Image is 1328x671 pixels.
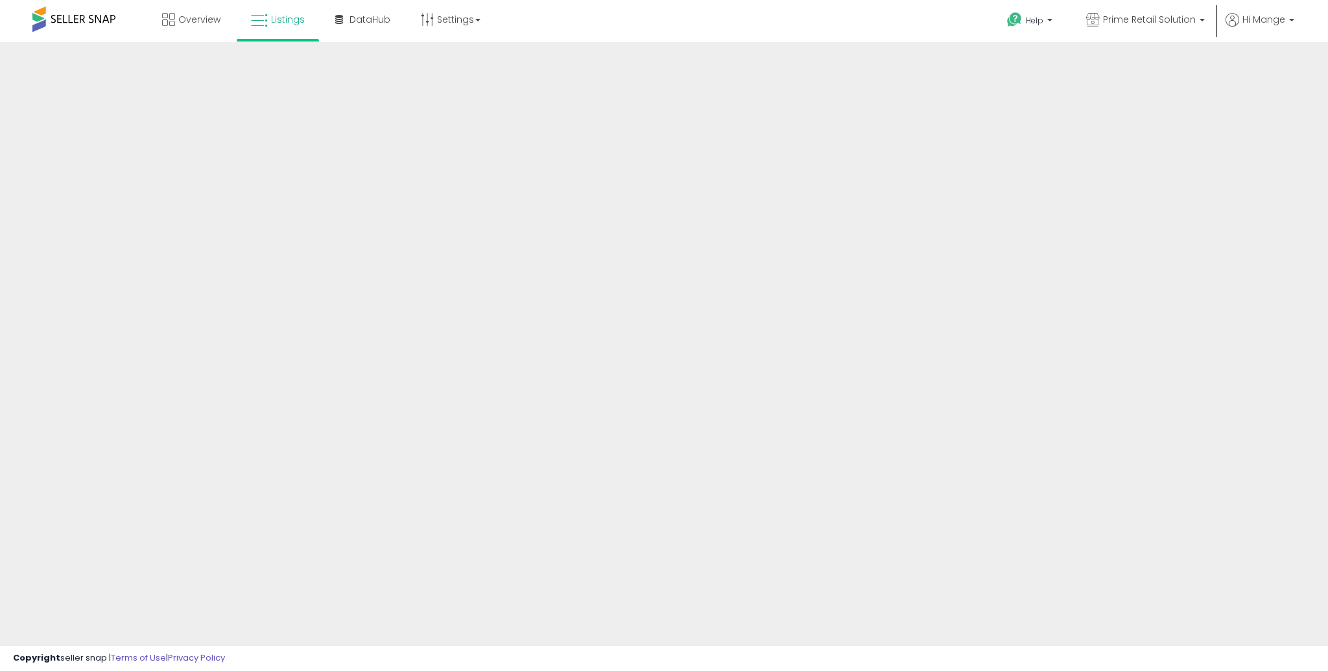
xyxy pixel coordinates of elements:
[1226,13,1294,42] a: Hi Mange
[271,13,305,26] span: Listings
[1006,12,1023,28] i: Get Help
[1103,13,1196,26] span: Prime Retail Solution
[1242,13,1285,26] span: Hi Mange
[178,13,220,26] span: Overview
[1026,15,1043,26] span: Help
[997,2,1065,42] a: Help
[350,13,390,26] span: DataHub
